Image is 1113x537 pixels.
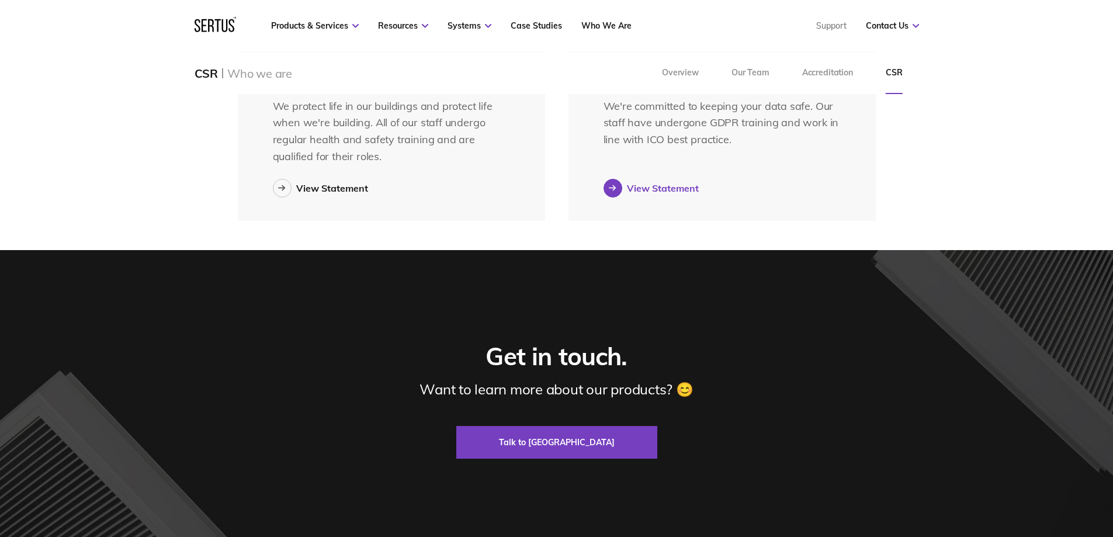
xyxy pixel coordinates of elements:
[604,179,841,198] a: View Statement
[786,52,869,94] a: Accreditation
[227,66,292,81] div: Who we are
[273,179,510,198] a: View Statement
[271,20,359,31] a: Products & Services
[604,98,841,148] div: We're committed to keeping your data safe. Our staff have undergone GDPR training and work in lin...
[296,182,368,194] div: View Statement
[627,182,699,194] div: View Statement
[511,20,562,31] a: Case Studies
[456,426,657,459] a: Talk to [GEOGRAPHIC_DATA]
[903,401,1113,537] iframe: Chat Widget
[378,20,428,31] a: Resources
[866,20,919,31] a: Contact Us
[486,341,627,372] div: Get in touch.
[448,20,491,31] a: Systems
[715,52,786,94] a: Our Team
[816,20,847,31] a: Support
[581,20,632,31] a: Who We Are
[419,380,693,398] div: Want to learn more about our products? 😊
[646,52,715,94] a: Overview
[273,98,510,165] div: We protect life in our buildings and protect life when we're building. All of our staff undergo r...
[195,66,218,81] div: CSR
